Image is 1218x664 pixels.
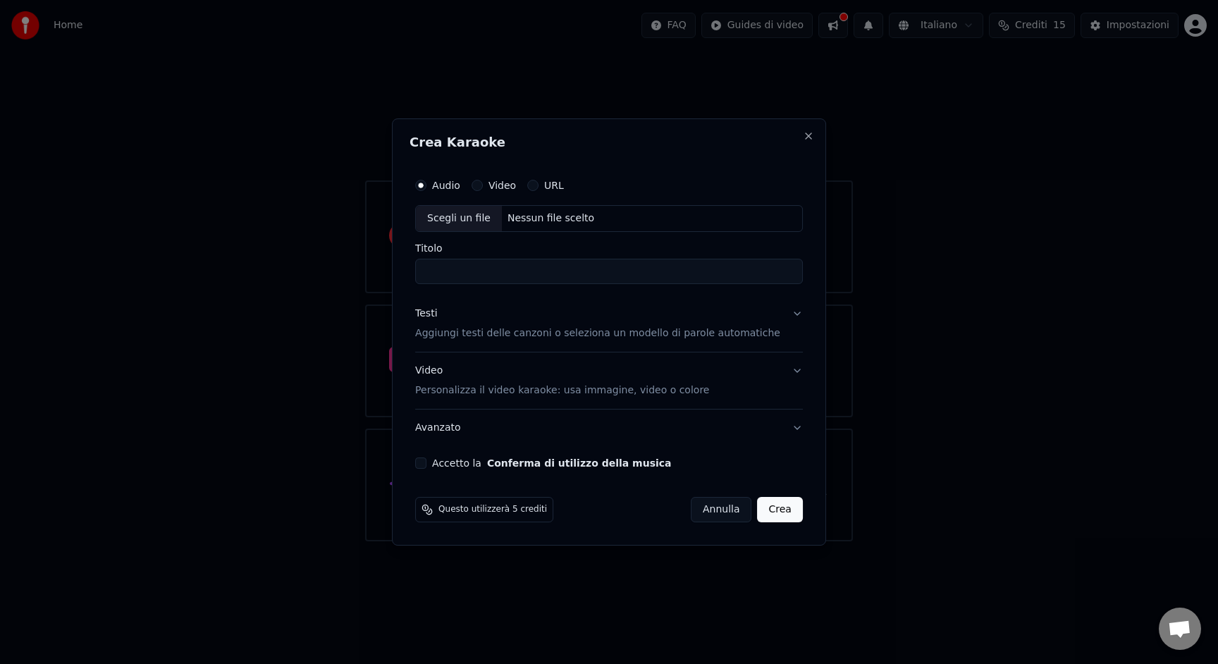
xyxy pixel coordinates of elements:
div: Nessun file scelto [502,211,600,226]
span: Questo utilizzerà 5 crediti [438,504,547,515]
button: Avanzato [415,410,803,446]
button: Accetto la [487,458,672,468]
div: Video [415,364,709,398]
div: Testi [415,307,437,321]
p: Aggiungi testi delle canzoni o seleziona un modello di parole automatiche [415,326,780,340]
label: Accetto la [432,458,671,468]
label: Audio [432,180,460,190]
label: URL [544,180,564,190]
div: Scegli un file [416,206,502,231]
label: Titolo [415,243,803,253]
p: Personalizza il video karaoke: usa immagine, video o colore [415,383,709,398]
button: Annulla [691,497,752,522]
button: TestiAggiungi testi delle canzoni o seleziona un modello di parole automatiche [415,295,803,352]
h2: Crea Karaoke [410,136,808,149]
button: VideoPersonalizza il video karaoke: usa immagine, video o colore [415,352,803,409]
button: Crea [758,497,803,522]
label: Video [488,180,516,190]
